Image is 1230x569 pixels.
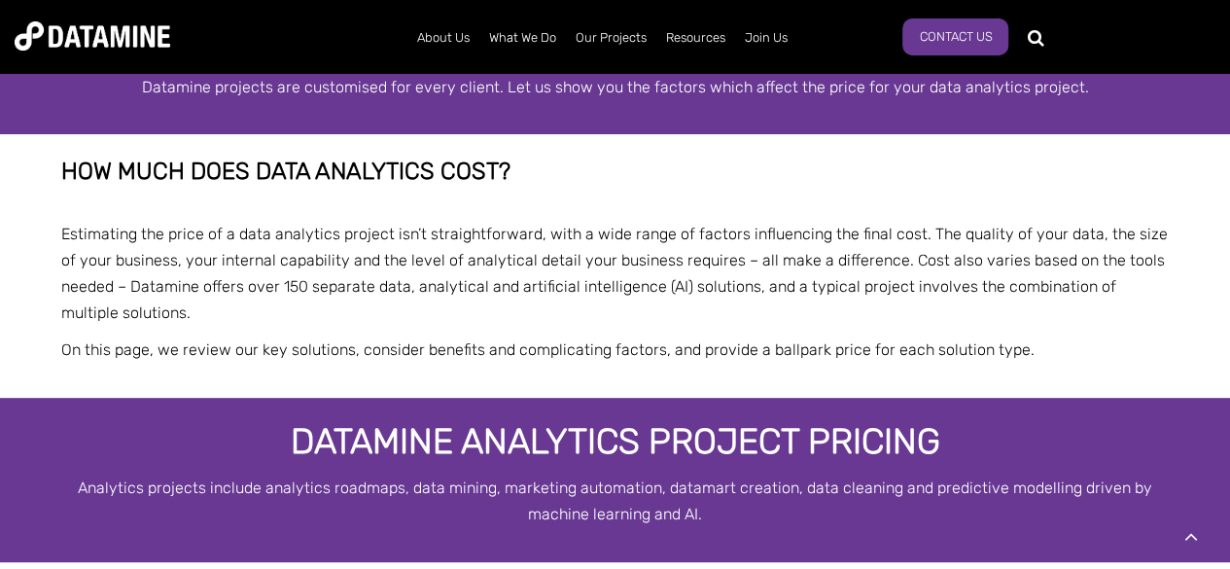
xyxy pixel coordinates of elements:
[61,475,1170,527] p: Analytics projects include analytics roadmaps, data mining, marketing automation, datamart creati...
[61,225,1168,323] span: Estimating the price of a data analytics project isn’t straightforward, with a wide range of fact...
[735,13,797,63] a: Join Us
[61,74,1170,100] p: Datamine projects are customised for every client. Let us show you the factors which affect the p...
[407,13,479,63] a: About Us
[61,158,510,185] span: How much does data analytics cost?
[61,340,1035,359] span: On this page, we review our key solutions, consider benefits and complicating factors, and provid...
[61,422,1170,461] h3: Datamine Analytics Project Pricing
[61,373,62,373] img: Banking & Financial
[566,13,656,63] a: Our Projects
[479,13,566,63] a: What We Do
[902,18,1008,55] a: Contact Us
[15,21,170,51] img: Datamine
[656,13,735,63] a: Resources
